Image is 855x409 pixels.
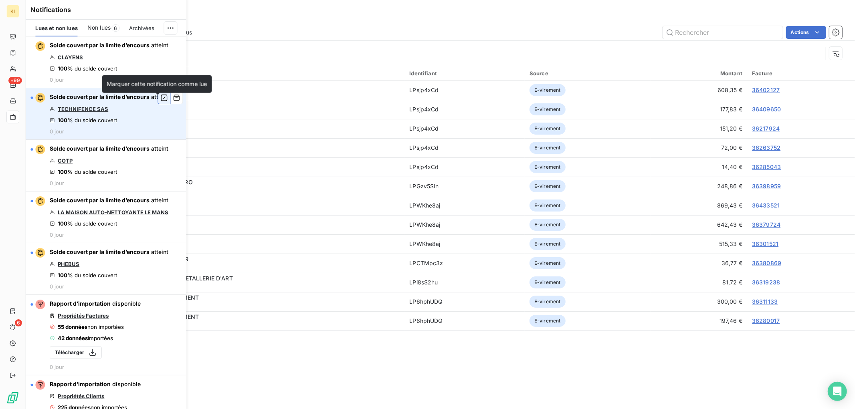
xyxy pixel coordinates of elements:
[409,70,520,77] div: Identifiant
[151,248,168,255] span: atteint
[404,196,525,215] td: LPWKhe8aj
[530,276,566,288] span: E-virement
[148,282,400,290] span: W2694349
[530,123,566,135] span: E-virement
[26,243,186,295] button: Solde couvert par la limite d’encours atteintPHEBUS100% du solde couvert0 jour
[530,161,566,173] span: E-virement
[50,93,150,100] span: Solde couvert par la limite d’encours
[651,81,747,100] td: 608,35 €
[148,263,400,271] span: W21652995
[663,26,783,39] input: Rechercher
[112,300,141,307] span: disponible
[35,25,77,31] span: Lues et non lues
[530,257,566,269] span: E-virement
[651,292,747,311] td: 300,00 €
[786,26,826,39] button: Actions
[26,36,186,88] button: Solde couvert par la limite d’encours atteintCLAYENS100% du solde couvert0 jour
[651,254,747,273] td: 36,77 €
[752,279,780,286] a: 36319238
[58,272,73,278] span: 100%
[26,140,186,191] button: Solde couvert par la limite d’encours atteintGOTP100% du solde couvert0 jour
[50,364,64,370] span: 0 jour
[752,221,780,228] a: 36379724
[530,238,566,250] span: E-virement
[87,324,124,330] span: non importées
[752,106,781,113] a: 36409650
[148,109,400,117] span: W2458776
[530,315,566,327] span: E-virement
[651,157,747,177] td: 14,40 €
[651,234,747,254] td: 515,33 €
[58,261,79,267] a: PHEBUS
[752,298,778,305] a: 36311133
[58,106,108,112] a: TECHNIFENCE SAS
[752,317,780,324] a: 36280017
[651,215,747,234] td: 642,43 €
[6,5,19,18] div: KI
[151,197,168,203] span: atteint
[404,254,525,273] td: LPCTMpc3z
[50,197,150,203] span: Solde couvert par la limite d’encours
[8,77,22,84] span: +99
[50,128,64,135] span: 0 jour
[50,77,64,83] span: 0 jour
[404,177,525,196] td: LPGzv5SIn
[58,54,83,60] a: CLAYENS
[58,169,73,175] span: 100%
[50,283,64,290] span: 0 jour
[50,300,111,307] span: Rapport d’importation
[148,70,400,77] div: Client
[404,81,525,100] td: LPsjp4xCd
[752,87,780,93] a: 36402127
[111,24,119,32] span: 6
[50,232,64,238] span: 0 jour
[651,100,747,119] td: 177,83 €
[30,5,181,14] h6: Notifications
[58,335,88,341] span: 42 données
[752,70,850,77] div: Facture
[651,196,747,215] td: 869,43 €
[828,382,847,401] div: Open Intercom Messenger
[752,163,781,170] a: 36285043
[752,240,778,247] a: 36301521
[15,319,22,326] span: 6
[151,42,168,48] span: atteint
[58,393,104,399] span: Propriétés Clients
[88,335,113,341] span: importées
[651,311,747,330] td: 197,46 €
[752,202,780,209] a: 36433521
[50,381,111,387] span: Rapport d’importation
[404,273,525,292] td: LPi8sS2hu
[58,157,73,164] a: GOTP
[752,125,780,132] a: 36217924
[148,90,400,98] span: W2458776
[651,138,747,157] td: 72,00 €
[530,199,566,212] span: E-virement
[404,100,525,119] td: LPsjp4xCd
[148,321,400,329] span: W2718092
[651,119,747,138] td: 151,20 €
[75,117,117,123] span: du solde couvert
[129,25,154,31] span: Archivées
[26,191,186,243] button: Solde couvert par la limite d’encours atteintLA MAISON AUTO-NETTOYANTE LE MANS100% du solde couve...
[530,70,646,77] div: Source
[26,88,186,140] button: Solde couvert par la limite d’encours atteintTECHNIFENCE SAS100% du solde couvert0 jour
[655,70,742,77] div: Montant
[651,273,747,292] td: 81,72 €
[530,142,566,154] span: E-virement
[752,183,781,189] a: 36398959
[530,84,566,96] span: E-virement
[148,129,400,137] span: W2458776
[148,225,400,233] span: W2120675
[58,220,73,227] span: 100%
[58,312,109,319] span: Propriétés Factures
[404,119,525,138] td: LPsjp4xCd
[26,295,186,375] button: Rapport d’importation disponiblePropriétés Factures55 donnéesnon importées42 donnéesimportéesTélé...
[752,144,780,151] a: 36263752
[148,167,400,175] span: W2458776
[148,186,400,194] span: W21346012
[530,296,566,308] span: E-virement
[107,81,207,87] span: Marquer cette notification comme lue
[148,206,400,214] span: W2120675
[112,381,141,387] span: disponible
